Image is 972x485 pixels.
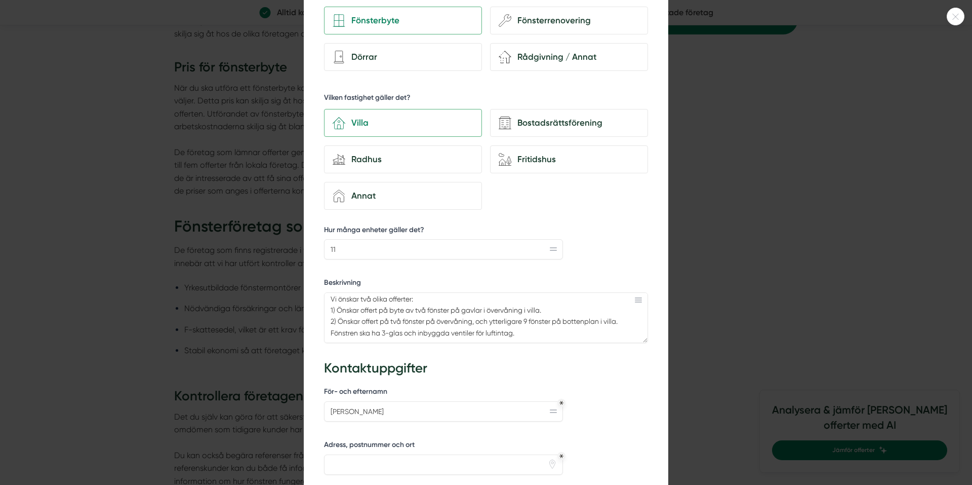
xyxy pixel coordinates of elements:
label: För- och efternamn [324,387,563,399]
div: Obligatoriskt [559,454,563,458]
div: Obligatoriskt [559,401,563,405]
label: Adress, postnummer och ort [324,440,563,453]
label: Hur många enheter gäller det? [324,225,563,238]
h5: Vilken fastighet gäller det? [324,93,411,105]
h3: Kontaktuppgifter [324,359,648,378]
label: Beskrivning [324,278,648,290]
